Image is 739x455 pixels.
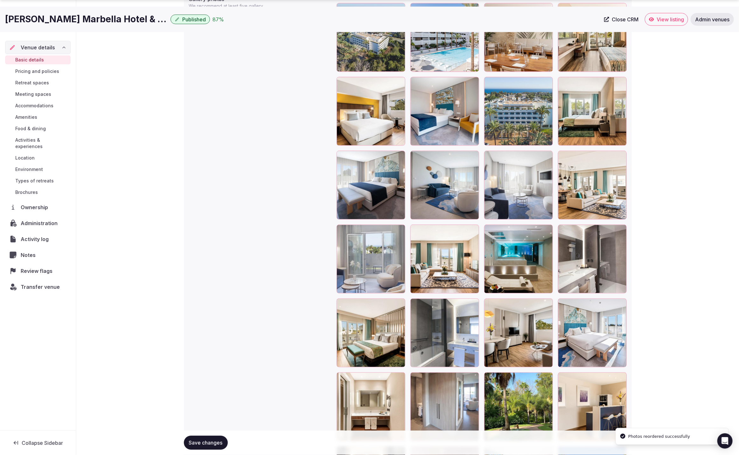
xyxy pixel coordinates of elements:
a: Retreat spaces [5,78,71,87]
div: 64551084_P.jpg [484,372,553,441]
span: Ownership [21,203,51,211]
a: Close CRM [600,13,642,25]
a: Activity log [5,232,71,246]
span: Administration [21,219,60,227]
span: Venue details [21,44,55,51]
div: 64551104_P.jpg [558,3,627,72]
h1: [PERSON_NAME] Marbella Hotel & Wellness [5,13,168,25]
span: Activity log [21,235,51,243]
div: 64551093_P.jpg [484,3,553,72]
a: Types of retreats [5,176,71,185]
span: Pricing and policies [15,68,59,75]
div: 64551102_P.jpg [410,3,479,72]
a: Location [5,153,71,162]
div: 64551092_P.jpg [484,151,553,219]
div: 64551111_P.jpg [558,77,627,146]
a: View listing [645,13,688,25]
div: 64551073_P.jpg [337,3,405,72]
span: Environment [15,166,43,173]
div: 64551095_P.jpg [410,151,479,219]
span: Meeting spaces [15,91,51,97]
div: 64551100_P.jpg [410,372,479,441]
button: 87% [213,15,224,23]
span: Collapse Sidebar [22,440,63,446]
a: Pricing and policies [5,67,71,76]
a: Notes [5,248,71,262]
div: 64551072_P.jpg [484,224,553,293]
a: Admin venues [691,13,734,25]
a: Administration [5,217,71,230]
span: Transfer venue [21,283,60,291]
span: Location [15,155,35,161]
span: Amenities [15,114,37,120]
a: Meeting spaces [5,90,71,99]
a: Ownership [5,201,71,214]
a: Activities & experiences [5,136,71,151]
div: 64551099_P.jpg [410,77,479,146]
div: 64551113_P.jpg [558,372,627,441]
div: 64551109_P.jpg [337,77,405,146]
span: Activities & experiences [15,137,68,150]
span: Published [182,16,206,22]
div: 64551082_P.jpg [484,77,553,146]
div: Open Intercom Messenger [717,433,733,449]
span: Types of retreats [15,178,54,184]
span: Close CRM [612,16,638,22]
a: Brochures [5,188,71,197]
div: 64551087_P.jpg [337,224,405,293]
div: 64551098_P.jpg [410,298,479,367]
div: 64551112_P.jpg [410,224,479,293]
span: Admin venues [695,16,729,22]
div: 64551110_P.jpg [337,298,405,367]
span: Notes [21,251,38,259]
div: 64551094_P.jpg [337,151,405,219]
a: Amenities [5,113,71,122]
a: Environment [5,165,71,174]
span: Brochures [15,189,38,196]
span: Save changes [189,440,223,446]
a: Review flags [5,264,71,278]
div: 64551103_P.jpg [484,298,553,367]
div: 64551075_P.jpg [558,298,627,367]
span: Food & dining [15,125,46,132]
div: 64551088_P.jpg [558,151,627,219]
div: 64551105_P.jpg [337,372,405,441]
a: Accommodations [5,101,71,110]
button: Save changes [184,436,228,450]
div: 87 % [213,15,224,23]
span: Retreat spaces [15,80,49,86]
a: Basic details [5,55,71,64]
button: Collapse Sidebar [5,436,71,450]
span: Accommodations [15,103,53,109]
div: Photos reordered successfully [628,433,690,440]
span: Basic details [15,57,44,63]
span: Review flags [21,267,55,275]
span: View listing [657,16,684,22]
a: Food & dining [5,124,71,133]
button: Published [171,14,210,24]
div: 64551108_P.jpg [558,224,627,293]
button: Transfer venue [5,280,71,294]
